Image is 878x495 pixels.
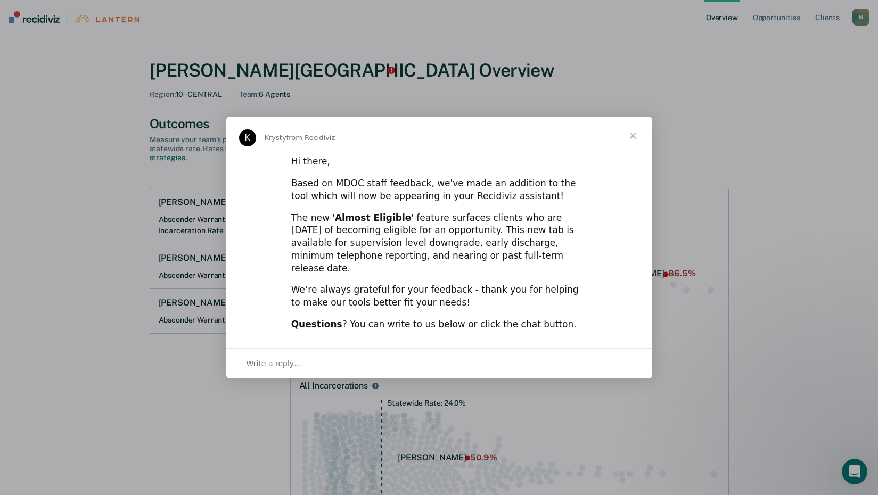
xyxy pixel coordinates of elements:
[291,318,587,331] div: ? You can write to us below or click the chat button.
[291,155,587,168] div: Hi there,
[247,357,302,370] span: Write a reply…
[291,177,587,203] div: Based on MDOC staff feedback, we've made an addition to the tool which will now be appearing in y...
[239,129,256,146] div: Profile image for Krysty
[265,134,286,142] span: Krysty
[335,212,411,223] b: Almost Eligible
[226,348,652,378] div: Open conversation and reply
[614,117,652,155] span: Close
[291,319,342,329] b: Questions
[286,134,335,142] span: from Recidiviz
[291,284,587,309] div: We’re always grateful for your feedback - thank you for helping to make our tools better fit your...
[291,212,587,275] div: The new ' ' feature surfaces clients who are [DATE] of becoming eligible for an opportunity. This...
